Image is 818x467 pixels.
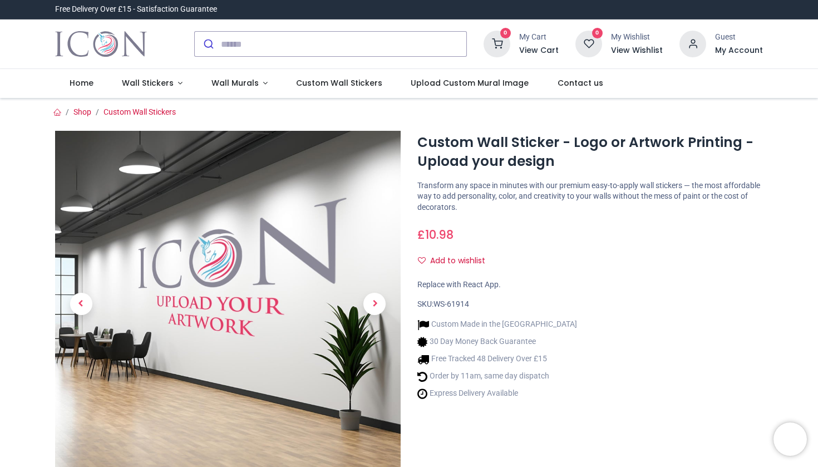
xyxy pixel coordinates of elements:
a: Next [349,183,401,425]
span: Wall Stickers [122,77,174,89]
span: Upload Custom Mural Image [411,77,529,89]
div: Free Delivery Over £15 - Satisfaction Guarantee [55,4,217,15]
div: My Cart [519,32,559,43]
a: Shop [73,107,91,116]
a: Wall Murals [197,69,282,98]
li: Custom Made in the [GEOGRAPHIC_DATA] [417,319,577,331]
span: WS-61914 [433,299,469,308]
img: Icon Wall Stickers [55,28,147,60]
div: My Wishlist [611,32,663,43]
span: Previous [70,293,92,315]
a: Logo of Icon Wall Stickers [55,28,147,60]
span: Home [70,77,93,89]
p: Transform any space in minutes with our premium easy-to-apply wall stickers — the most affordable... [417,180,763,213]
a: 0 [484,39,510,48]
div: Guest [715,32,763,43]
a: 0 [575,39,602,48]
li: Free Tracked 48 Delivery Over £15 [417,353,577,365]
h1: Custom Wall Sticker - Logo or Artwork Printing - Upload your design [417,133,763,171]
a: View Cart [519,45,559,56]
sup: 0 [500,28,511,38]
a: Custom Wall Stickers [104,107,176,116]
li: Order by 11am, same day dispatch [417,371,577,382]
li: 30 Day Money Back Guarantee [417,336,577,348]
a: My Account [715,45,763,56]
span: Contact us [558,77,603,89]
a: Wall Stickers [107,69,197,98]
button: Add to wishlistAdd to wishlist [417,252,495,271]
sup: 0 [592,28,603,38]
span: 10.98 [425,227,454,243]
span: Custom Wall Stickers [296,77,382,89]
li: Express Delivery Available [417,388,577,400]
iframe: Customer reviews powered by Trustpilot [529,4,763,15]
i: Add to wishlist [418,257,426,264]
button: Submit [195,32,221,56]
iframe: Brevo live chat [773,422,807,456]
a: View Wishlist [611,45,663,56]
div: Replace with React App. [417,279,763,291]
span: Wall Murals [211,77,259,89]
a: Previous [55,183,107,425]
span: Next [363,293,386,315]
span: £ [417,227,454,243]
div: SKU: [417,299,763,310]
